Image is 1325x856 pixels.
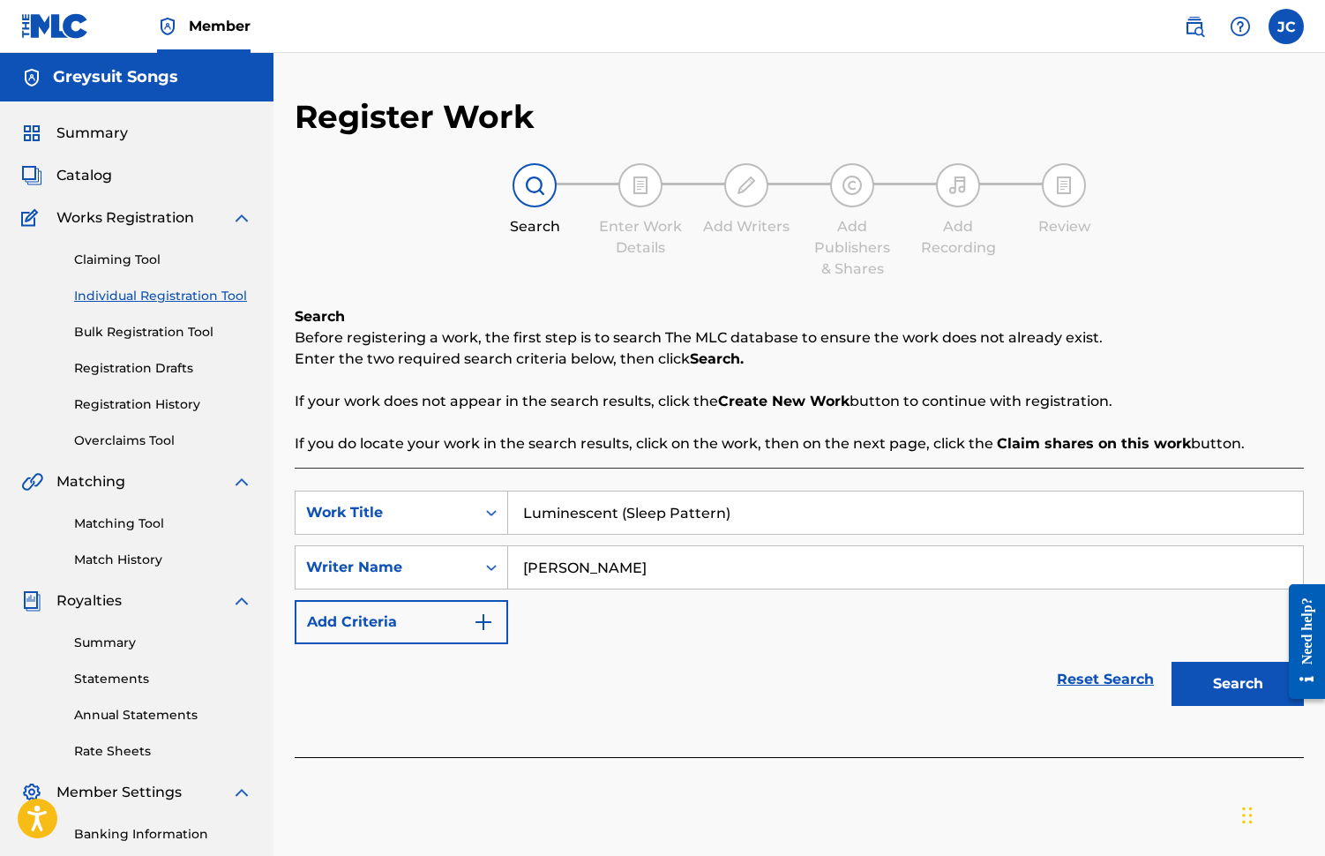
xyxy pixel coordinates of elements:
strong: Create New Work [718,393,850,409]
span: Matching [56,471,125,492]
div: Add Writers [702,216,790,237]
iframe: Resource Center [1276,571,1325,713]
div: Review [1020,216,1108,237]
img: step indicator icon for Add Writers [736,175,757,196]
a: Statements [74,670,252,688]
img: expand [231,471,252,492]
span: Catalog [56,165,112,186]
div: Add Recording [914,216,1002,259]
a: Match History [74,551,252,569]
a: Individual Registration Tool [74,287,252,305]
img: step indicator icon for Enter Work Details [630,175,651,196]
img: step indicator icon for Add Recording [947,175,969,196]
img: Member Settings [21,782,42,803]
a: CatalogCatalog [21,165,112,186]
img: Works Registration [21,207,44,229]
img: Accounts [21,67,42,88]
button: Add Criteria [295,600,508,644]
span: Works Registration [56,207,194,229]
img: expand [231,207,252,229]
img: expand [231,782,252,803]
img: 9d2ae6d4665cec9f34b9.svg [473,612,494,633]
a: Bulk Registration Tool [74,323,252,342]
strong: Claim shares on this work [997,435,1191,452]
a: Summary [74,634,252,652]
a: Overclaims Tool [74,432,252,450]
div: Drag [1242,789,1253,842]
div: Search [490,216,579,237]
img: expand [231,590,252,612]
img: search [1184,16,1205,37]
h5: Greysuit Songs [53,67,178,87]
img: step indicator icon for Search [524,175,545,196]
h2: Register Work [295,97,535,137]
span: Royalties [56,590,122,612]
a: Registration History [74,395,252,414]
a: Banking Information [74,825,252,844]
span: Summary [56,123,128,144]
img: Catalog [21,165,42,186]
div: Enter Work Details [596,216,685,259]
form: Search Form [295,491,1304,715]
div: Writer Name [306,557,465,578]
div: User Menu [1269,9,1304,44]
span: Member Settings [56,782,182,803]
img: Top Rightsholder [157,16,178,37]
span: Member [189,16,251,36]
p: If your work does not appear in the search results, click the button to continue with registration. [295,391,1304,412]
strong: Search. [690,350,744,367]
img: step indicator icon for Review [1053,175,1074,196]
p: Before registering a work, the first step is to search The MLC database to ensure the work does n... [295,327,1304,349]
b: Search [295,308,345,325]
iframe: Chat Widget [1237,771,1325,856]
a: Registration Drafts [74,359,252,378]
a: Annual Statements [74,706,252,725]
a: Rate Sheets [74,742,252,761]
div: Help [1223,9,1258,44]
a: Public Search [1177,9,1212,44]
p: Enter the two required search criteria below, then click [295,349,1304,370]
img: Matching [21,471,43,492]
a: Claiming Tool [74,251,252,269]
a: Matching Tool [74,514,252,533]
img: MLC Logo [21,13,89,39]
div: Add Publishers & Shares [808,216,896,280]
img: Royalties [21,590,42,612]
a: Reset Search [1048,660,1163,699]
img: step indicator icon for Add Publishers & Shares [842,175,863,196]
img: help [1230,16,1251,37]
p: If you do locate your work in the search results, click on the work, then on the next page, click... [295,433,1304,454]
div: Work Title [306,502,465,523]
img: Summary [21,123,42,144]
button: Search [1172,662,1304,706]
a: SummarySummary [21,123,128,144]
